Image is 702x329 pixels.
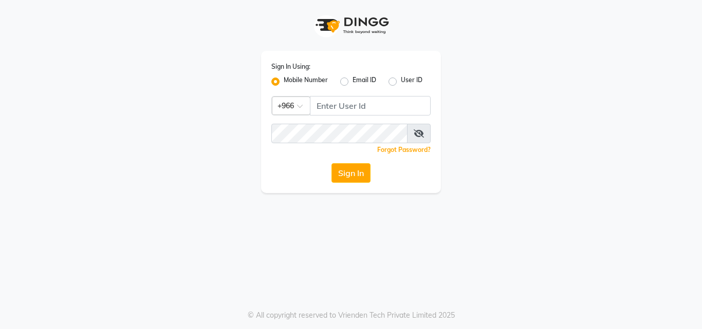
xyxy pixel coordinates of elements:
[353,75,376,88] label: Email ID
[401,75,422,88] label: User ID
[284,75,328,88] label: Mobile Number
[271,62,310,71] label: Sign In Using:
[377,146,431,153] a: Forgot Password?
[310,96,431,115] input: Username
[331,163,371,183] button: Sign In
[310,10,392,41] img: logo1.svg
[271,124,408,143] input: Username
